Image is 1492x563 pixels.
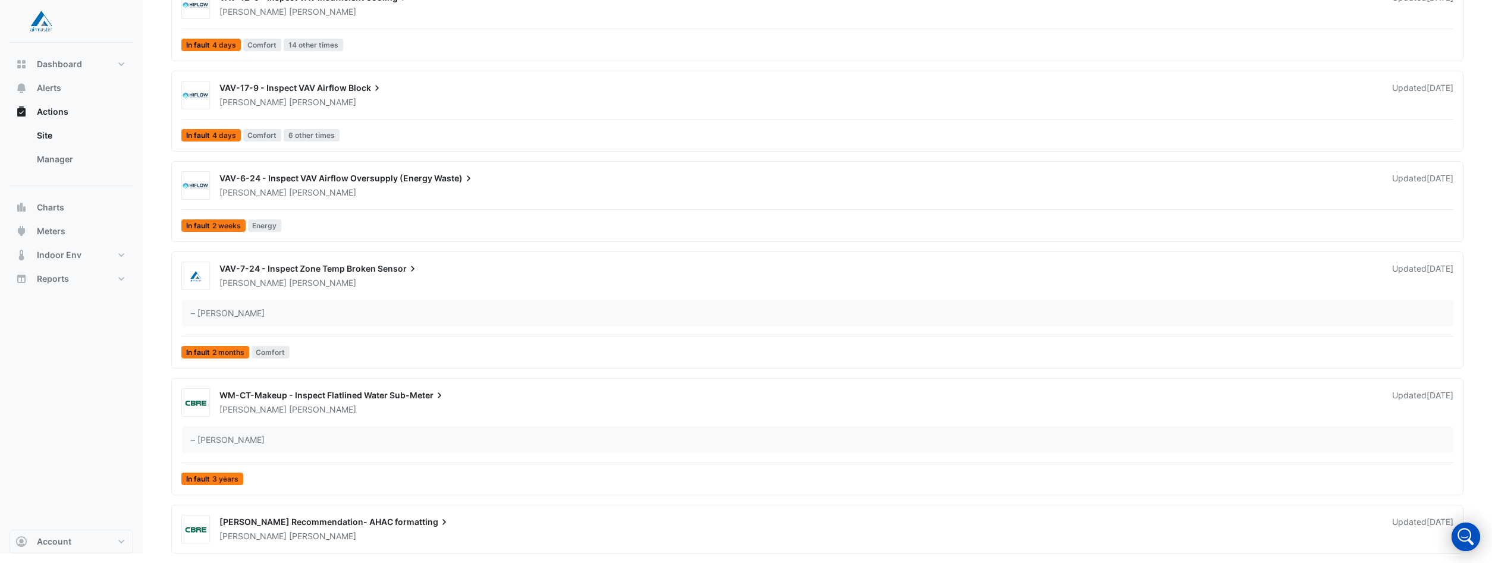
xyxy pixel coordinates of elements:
span: VAV-6-24 - Inspect VAV Airflow Oversupply (Energy [219,173,432,183]
div: Updated [1392,82,1453,108]
span: WM-CT-Makeup - Inspect Flatlined Water [219,390,388,400]
span: Charts [37,202,64,213]
span: VAV-17-9 - Inspect VAV Airflow [219,83,347,93]
span: Actions [37,106,68,118]
app-icon: Charts [15,202,27,213]
span: Meters [37,225,65,237]
span: [PERSON_NAME] [219,187,287,197]
span: In fault [181,219,246,232]
app-icon: Actions [15,106,27,118]
span: 14 other times [284,39,343,51]
span: [PERSON_NAME] [219,278,287,288]
span: 2 weeks [212,222,241,229]
button: Charts [10,196,133,219]
button: Reports [10,267,133,291]
button: Dashboard [10,52,133,76]
span: Comfort [243,39,282,51]
app-icon: Indoor Env [15,249,27,261]
span: Waste) [434,172,475,184]
span: [PERSON_NAME] [289,187,356,199]
span: Alerts [37,82,61,94]
span: Sub-Meter [390,389,445,401]
button: Indoor Env [10,243,133,267]
span: Account [37,536,71,548]
span: – [PERSON_NAME] [191,433,265,446]
app-icon: Alerts [15,82,27,94]
img: CBRE Charter Hall [182,397,209,409]
span: [PERSON_NAME] [219,404,287,414]
a: Manager [27,147,133,171]
span: Dashboard [37,58,82,70]
span: formatting [395,516,450,528]
span: [PERSON_NAME] Recommendation- AHAC [219,517,393,527]
span: Comfort [243,129,282,141]
button: Actions [10,100,133,124]
span: – [PERSON_NAME] [191,307,265,319]
img: HiFlow [182,180,209,192]
span: 3 years [212,476,238,483]
span: Mon 11-Aug-2025 09:09 AEST [1427,263,1453,273]
div: Updated [1392,389,1453,416]
span: 6 other times [284,129,340,141]
img: HiFlow [182,90,209,102]
span: In fault [181,346,249,358]
span: [PERSON_NAME] [219,7,287,17]
div: Updated [1392,263,1453,289]
span: Wed 27-Aug-2025 06:56 AEST [1427,83,1453,93]
a: Site [27,124,133,147]
span: Comfort [252,346,290,358]
div: Open Intercom Messenger [1452,523,1480,551]
button: Account [10,530,133,553]
div: Updated [1392,516,1453,542]
span: Block [348,82,383,94]
img: CBRE Charter Hall [182,524,209,536]
span: In fault [181,129,241,141]
span: [PERSON_NAME] [289,277,356,289]
span: [PERSON_NAME] [289,530,356,542]
span: Thu 21-Aug-2025 05:59 AEST [1427,173,1453,183]
span: VAV-7-24 - Inspect Zone Temp Broken [219,263,376,273]
span: Indoor Env [37,249,81,261]
span: [PERSON_NAME] [289,404,356,416]
div: Actions [10,124,133,176]
span: Sensor [378,263,419,275]
img: Airmaster Australia [182,271,209,282]
div: Updated [1392,172,1453,199]
app-icon: Meters [15,225,27,237]
span: In fault [181,39,241,51]
img: Company Logo [14,10,68,33]
span: [PERSON_NAME] [219,97,287,107]
span: 4 days [212,132,236,139]
button: Alerts [10,76,133,100]
span: Fri 02-May-2025 12:33 AEST [1427,390,1453,400]
span: Energy [248,219,282,232]
app-icon: Reports [15,273,27,285]
span: In fault [181,473,243,485]
span: 2 months [212,349,244,356]
span: 4 days [212,42,236,49]
span: [PERSON_NAME] [289,96,356,108]
span: Reports [37,273,69,285]
app-icon: Dashboard [15,58,27,70]
button: Meters [10,219,133,243]
span: Mon 10-Mar-2025 09:49 AEST [1427,517,1453,527]
span: [PERSON_NAME] [219,531,287,541]
span: [PERSON_NAME] [289,6,356,18]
